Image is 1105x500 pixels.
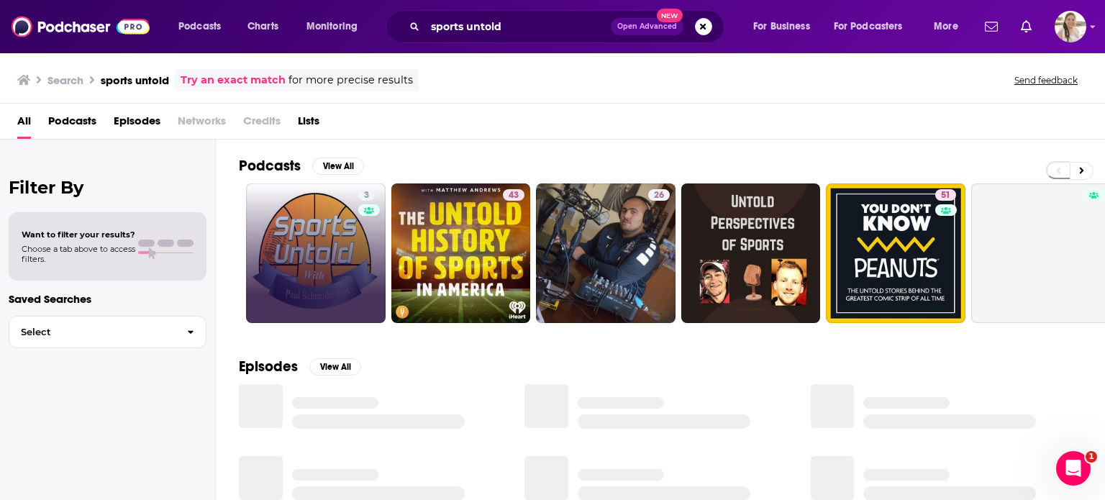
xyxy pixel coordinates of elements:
[648,189,670,201] a: 26
[47,73,83,87] h3: Search
[425,15,611,38] input: Search podcasts, credits, & more...
[22,229,135,240] span: Want to filter your results?
[239,157,364,175] a: PodcastsView All
[296,15,376,38] button: open menu
[834,17,903,37] span: For Podcasters
[1055,11,1086,42] img: User Profile
[941,188,950,203] span: 51
[239,157,301,175] h2: Podcasts
[309,358,361,376] button: View All
[48,109,96,139] a: Podcasts
[617,23,677,30] span: Open Advanced
[238,15,287,38] a: Charts
[312,158,364,175] button: View All
[178,109,226,139] span: Networks
[979,14,1004,39] a: Show notifications dropdown
[17,109,31,139] a: All
[509,188,519,203] span: 43
[9,292,206,306] p: Saved Searches
[247,17,278,37] span: Charts
[239,358,361,376] a: EpisodesView All
[935,189,956,201] a: 51
[239,358,298,376] h2: Episodes
[1010,74,1082,86] button: Send feedback
[101,73,169,87] h3: sports untold
[503,189,524,201] a: 43
[657,9,683,22] span: New
[168,15,240,38] button: open menu
[9,316,206,348] button: Select
[924,15,976,38] button: open menu
[181,72,286,88] a: Try an exact match
[358,189,375,201] a: 3
[243,109,281,139] span: Credits
[611,18,683,35] button: Open AdvancedNew
[743,15,828,38] button: open menu
[114,109,160,139] a: Episodes
[654,188,664,203] span: 26
[246,183,386,323] a: 3
[9,327,176,337] span: Select
[9,177,206,198] h2: Filter By
[364,188,369,203] span: 3
[1015,14,1037,39] a: Show notifications dropdown
[826,183,965,323] a: 51
[1055,11,1086,42] span: Logged in as acquavie
[1056,451,1091,486] iframe: Intercom live chat
[824,15,924,38] button: open menu
[1055,11,1086,42] button: Show profile menu
[1086,451,1097,463] span: 1
[753,17,810,37] span: For Business
[178,17,221,37] span: Podcasts
[391,183,531,323] a: 43
[12,13,150,40] img: Podchaser - Follow, Share and Rate Podcasts
[536,183,676,323] a: 26
[288,72,413,88] span: for more precise results
[399,10,738,43] div: Search podcasts, credits, & more...
[934,17,958,37] span: More
[22,244,135,264] span: Choose a tab above to access filters.
[306,17,358,37] span: Monitoring
[298,109,319,139] a: Lists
